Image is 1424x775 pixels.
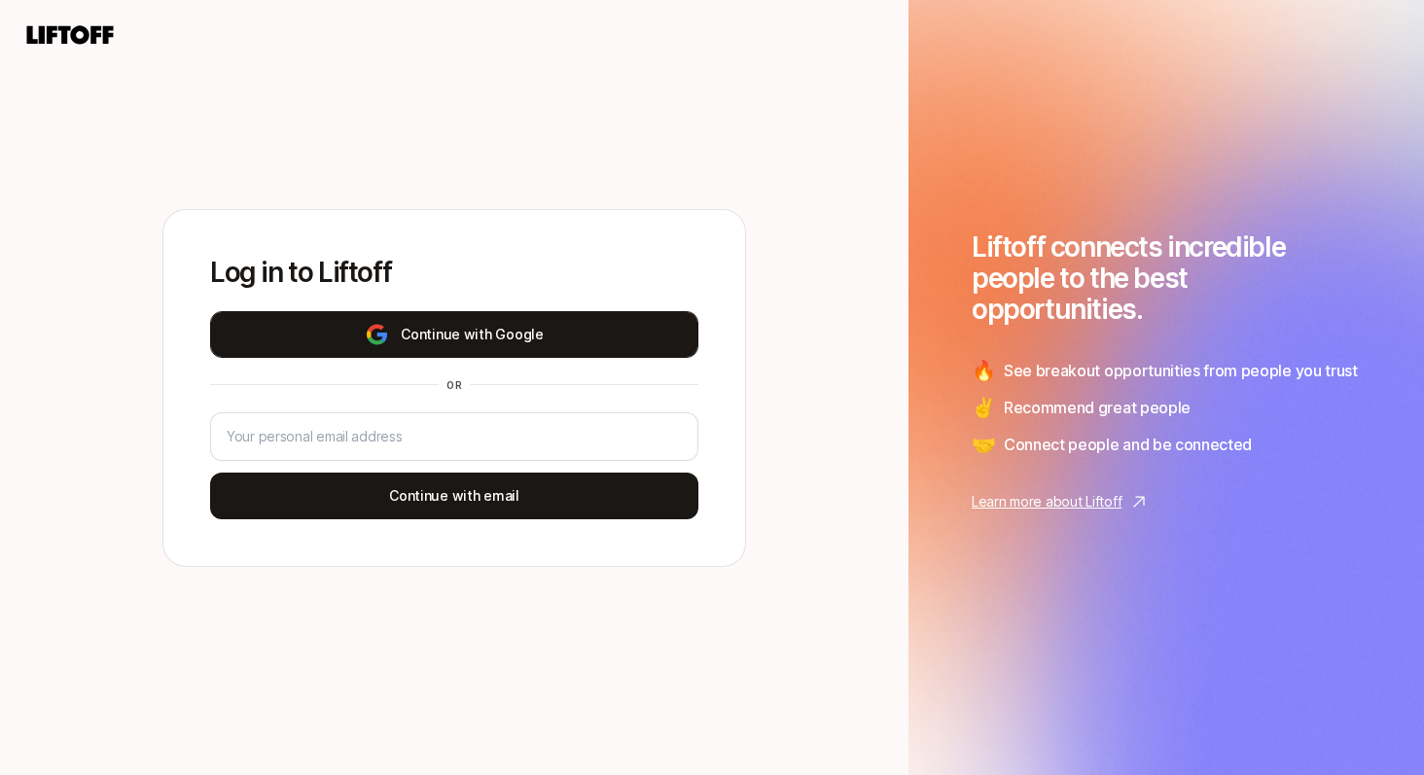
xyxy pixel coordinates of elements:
span: Connect people and be connected [1004,432,1252,457]
h1: Liftoff connects incredible people to the best opportunities. [972,231,1361,325]
span: 🤝 [972,430,996,459]
span: ✌️ [972,393,996,422]
button: Continue with email [210,473,698,519]
input: Your personal email address [227,425,682,448]
span: Recommend great people [1004,395,1191,420]
span: 🔥 [972,356,996,385]
p: Log in to Liftoff [210,257,698,288]
img: google-logo [365,323,389,346]
span: See breakout opportunities from people you trust [1004,358,1358,383]
a: Learn more about Liftoff [972,490,1361,513]
p: Learn more about Liftoff [972,490,1121,513]
div: or [439,377,470,393]
button: Continue with Google [210,311,698,358]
